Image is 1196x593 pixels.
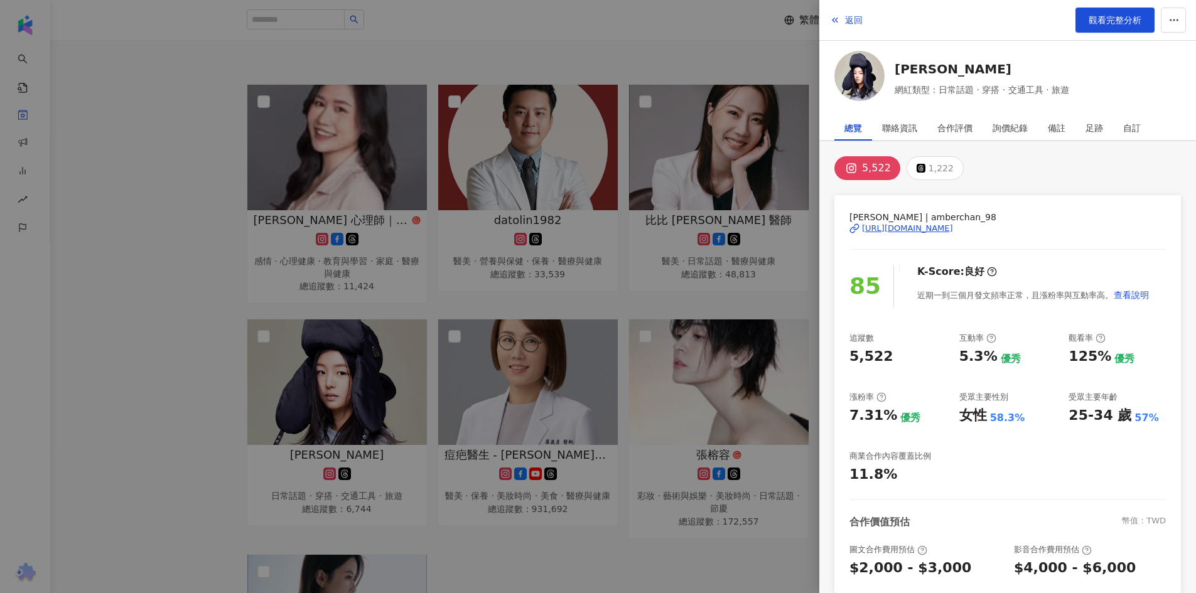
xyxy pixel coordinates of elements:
[1089,15,1141,25] span: 觀看完整分析
[834,51,885,101] img: KOL Avatar
[895,60,1069,78] a: [PERSON_NAME]
[849,223,1166,234] a: [URL][DOMAIN_NAME]
[959,347,998,366] div: 5.3%
[929,159,954,177] div: 1,222
[862,223,953,234] div: [URL][DOMAIN_NAME]
[849,451,931,462] div: 商業合作內容覆蓋比例
[845,15,863,25] span: 返回
[844,115,862,141] div: 總覽
[907,156,964,180] button: 1,222
[990,411,1025,425] div: 58.3%
[993,115,1028,141] div: 詢價紀錄
[1114,290,1149,300] span: 查看說明
[1075,8,1155,33] a: 觀看完整分析
[849,406,897,425] div: 7.31%
[1113,282,1150,307] button: 查看說明
[1086,115,1103,141] div: 足跡
[1114,352,1134,366] div: 優秀
[862,159,891,177] div: 5,522
[917,282,1150,307] div: 近期一到三個月發文頻率正常，且漲粉率與互動率高。
[959,392,1008,403] div: 受眾主要性別
[1069,347,1111,366] div: 125%
[917,265,997,279] div: K-Score :
[1048,115,1065,141] div: 備註
[1014,544,1092,555] div: 影音合作費用預估
[964,265,984,279] div: 良好
[895,83,1069,97] span: 網紅類型：日常話題 · 穿搭 · 交通工具 · 旅遊
[900,411,920,425] div: 優秀
[1123,115,1141,141] div: 自訂
[834,51,885,105] a: KOL Avatar
[849,544,927,555] div: 圖文合作費用預估
[959,406,987,425] div: 女性
[1122,515,1166,529] div: 幣值：TWD
[849,465,897,484] div: 11.8%
[849,333,874,344] div: 追蹤數
[849,392,886,403] div: 漲粉率
[1069,406,1131,425] div: 25-34 歲
[1069,333,1106,344] div: 觀看率
[849,347,893,366] div: 5,522
[937,115,972,141] div: 合作評價
[829,8,863,33] button: 返回
[959,333,996,344] div: 互動率
[849,210,1166,224] span: [PERSON_NAME] | amberchan_98
[849,558,971,578] div: $2,000 - $3,000
[882,115,917,141] div: 聯絡資訊
[1001,352,1021,366] div: 優秀
[834,156,900,180] button: 5,522
[849,269,881,304] div: 85
[849,515,910,529] div: 合作價值預估
[1134,411,1158,425] div: 57%
[1014,558,1136,578] div: $4,000 - $6,000
[1069,392,1118,403] div: 受眾主要年齡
